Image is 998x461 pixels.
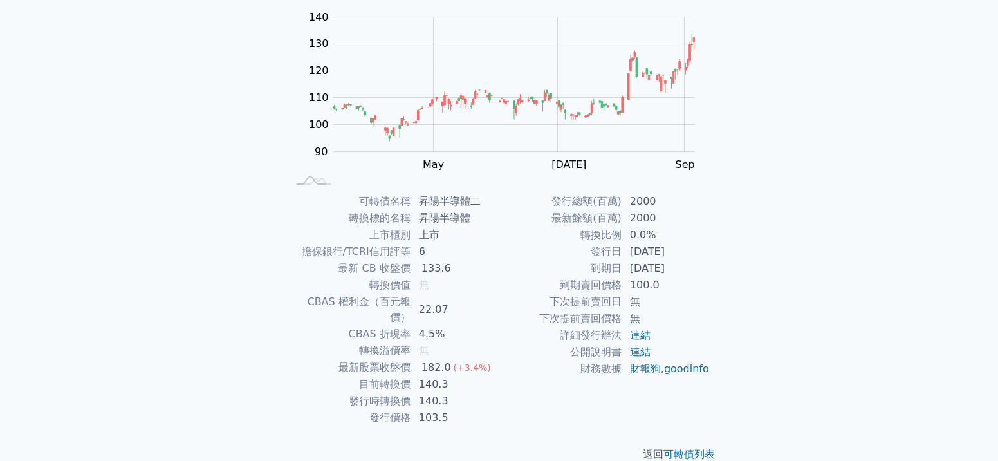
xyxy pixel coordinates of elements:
[411,376,499,393] td: 140.3
[499,277,622,294] td: 到期賣回價格
[288,359,411,376] td: 最新股票收盤價
[309,118,329,131] tspan: 100
[288,210,411,227] td: 轉換標的名稱
[454,362,491,373] span: (+3.4%)
[676,158,695,171] tspan: Sep
[622,210,710,227] td: 2000
[411,243,499,260] td: 6
[288,277,411,294] td: 轉換價值
[664,448,716,460] a: 可轉債列表
[622,361,710,377] td: ,
[499,294,622,310] td: 下次提前賣回日
[622,310,710,327] td: 無
[630,362,661,375] a: 財報狗
[630,329,651,341] a: 連結
[309,91,329,104] tspan: 110
[288,294,411,326] td: CBAS 權利金（百元報價）
[622,294,710,310] td: 無
[622,193,710,210] td: 2000
[499,344,622,361] td: 公開說明書
[309,37,329,50] tspan: 130
[622,243,710,260] td: [DATE]
[288,260,411,277] td: 最新 CB 收盤價
[622,260,710,277] td: [DATE]
[499,193,622,210] td: 發行總額(百萬)
[499,227,622,243] td: 轉換比例
[622,277,710,294] td: 100.0
[411,409,499,426] td: 103.5
[419,344,429,357] span: 無
[499,361,622,377] td: 財務數據
[423,158,444,171] tspan: May
[411,393,499,409] td: 140.3
[499,210,622,227] td: 最新餘額(百萬)
[499,327,622,344] td: 詳細發行辦法
[419,279,429,291] span: 無
[499,260,622,277] td: 到期日
[315,146,328,158] tspan: 90
[622,227,710,243] td: 0.0%
[309,11,329,23] tspan: 140
[288,343,411,359] td: 轉換溢價率
[288,193,411,210] td: 可轉債名稱
[630,346,651,358] a: 連結
[302,11,714,198] g: Chart
[288,243,411,260] td: 擔保銀行/TCRI信用評等
[309,64,329,77] tspan: 120
[499,243,622,260] td: 發行日
[288,393,411,409] td: 發行時轉換價
[288,409,411,426] td: 發行價格
[411,227,499,243] td: 上市
[664,362,709,375] a: goodinfo
[411,294,499,326] td: 22.07
[288,326,411,343] td: CBAS 折現率
[551,158,586,171] tspan: [DATE]
[288,376,411,393] td: 目前轉換價
[288,227,411,243] td: 上市櫃別
[411,210,499,227] td: 昇陽半導體
[419,360,454,375] div: 182.0
[419,261,454,276] div: 133.6
[499,310,622,327] td: 下次提前賣回價格
[411,326,499,343] td: 4.5%
[411,193,499,210] td: 昇陽半導體二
